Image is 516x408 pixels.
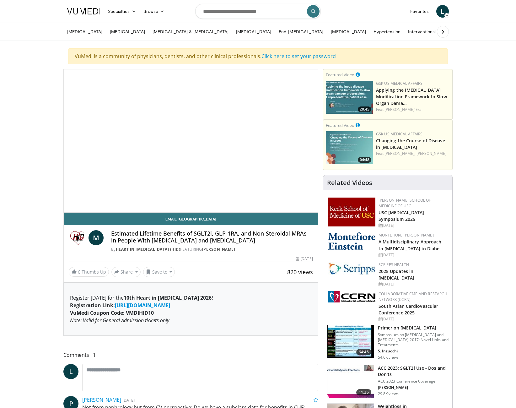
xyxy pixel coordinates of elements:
[115,302,170,309] a: [URL][DOMAIN_NAME]
[326,81,373,114] img: 9b11da17-84cb-43c8-bb1f-86317c752f50.png.150x105_q85_crop-smart_upscale.jpg
[70,294,312,324] p: Register [DATE] for the
[376,131,423,137] a: GSK US Medical Affairs
[326,81,373,114] a: 20:45
[379,232,434,238] a: Montefiore [PERSON_NAME]
[140,5,169,18] a: Browse
[67,8,100,14] img: VuMedi Logo
[326,122,354,128] small: Featured Video
[70,294,213,309] strong: 10th Heart in [MEDICAL_DATA] 2026! Registration Link:
[384,151,415,156] a: [PERSON_NAME],
[78,269,80,275] span: 6
[70,317,169,324] em: Note: Valid for General Admission tickets only
[379,268,414,281] a: 2025 Updates in [MEDICAL_DATA]
[89,230,104,245] a: M
[195,4,321,19] input: Search topics, interventions
[327,365,374,398] img: 9258cdf1-0fbf-450b-845f-99397d12d24a.150x105_q85_crop-smart_upscale.jpg
[378,349,449,354] p: S. Inzucchi
[111,247,313,252] div: By FEATURING
[379,209,424,222] a: USC [MEDICAL_DATA] Symposium 2025
[384,107,422,112] a: [PERSON_NAME]'Era
[327,325,449,360] a: 64:45 Primer on [MEDICAL_DATA] Symposium on [MEDICAL_DATA] and [MEDICAL_DATA] 2017: Novel Links a...
[143,267,175,277] button: Save to
[379,198,431,209] a: [PERSON_NAME] School of Medicine of USC
[379,316,447,322] div: [DATE]
[64,69,318,213] video-js: Video Player
[326,131,373,164] a: 04:48
[232,25,275,38] a: [MEDICAL_DATA]
[63,351,318,359] span: Comments 1
[356,389,371,395] span: 11:25
[111,230,313,244] h4: Estimated Lifetime Benefits of SGLT2i, GLP-1RA, and Non-Steroidal MRAs in People With [MEDICAL_DA...
[64,213,318,225] a: Email [GEOGRAPHIC_DATA]
[379,252,447,258] div: [DATE]
[68,48,448,64] div: VuMedi is a community of physicians, dentists, and other clinical professionals.
[358,157,371,163] span: 04:48
[406,5,433,18] a: Favorites
[378,355,399,360] p: 54.6K views
[327,325,374,358] img: 022d2313-3eaa-4549-99ac-ae6801cd1fdc.150x105_q85_crop-smart_upscale.jpg
[326,131,373,164] img: 617c1126-5952-44a1-b66c-75ce0166d71c.png.150x105_q85_crop-smart_upscale.jpg
[122,397,135,403] small: [DATE]
[370,25,404,38] a: Hypertension
[296,256,313,262] div: [DATE]
[328,262,375,275] img: c9f2b0b7-b02a-4276-a72a-b0cbb4230bc1.jpg.150x105_q85_autocrop_double_scale_upscale_version-0.2.jpg
[356,349,371,355] span: 64:45
[376,138,445,150] a: Changing the Course of Disease in [MEDICAL_DATA]
[111,267,141,277] button: Share
[275,25,327,38] a: End-[MEDICAL_DATA]
[379,223,447,228] div: [DATE]
[104,5,140,18] a: Specialties
[376,81,423,86] a: GSK US Medical Affairs
[328,232,375,250] img: b0142b4c-93a1-4b58-8f91-5265c282693c.png.150x105_q85_autocrop_double_scale_upscale_version-0.2.png
[379,303,438,316] a: South Asian Cardiovascular Conference 2025
[436,5,449,18] a: L
[358,106,371,112] span: 20:45
[378,365,449,378] h3: ACC 2023: SGLT2i Use - Dos and Don'ts
[63,364,78,379] a: L
[379,239,443,251] a: A Multidisciplinary Approach to [MEDICAL_DATA] in Diabe…
[378,325,449,331] h3: Primer on [MEDICAL_DATA]
[69,230,86,245] img: Heart in Diabetes (HiD)
[376,107,450,112] div: Feat.
[327,179,372,187] h4: Related Videos
[202,247,235,252] a: [PERSON_NAME]
[327,365,449,398] a: 11:25 ACC 2023: SGLT2i Use - Dos and Don'ts ACC 2023 Conference Coverage [PERSON_NAME] 29.8K views
[378,332,449,347] p: Symposium on [MEDICAL_DATA] and [MEDICAL_DATA] 2017: Novel Links and Treatments
[328,291,375,302] img: a04ee3ba-8487-4636-b0fb-5e8d268f3737.png.150x105_q85_autocrop_double_scale_upscale_version-0.2.png
[327,25,370,38] a: [MEDICAL_DATA]
[287,268,313,276] span: 820 views
[376,151,450,156] div: Feat.
[376,87,447,106] a: Applying the [MEDICAL_DATA] Modification Framework to Slow Organ Dama…
[328,198,375,226] img: 7b941f1f-d101-407a-8bfa-07bd47db01ba.png.150x105_q85_autocrop_double_scale_upscale_version-0.2.jpg
[378,385,449,390] p: [PERSON_NAME]
[116,247,180,252] a: Heart in [MEDICAL_DATA] (HiD)
[70,309,154,316] strong: VuMedi Coupon Code: VMDIHID10
[379,262,409,267] a: Scripps Health
[417,151,446,156] a: [PERSON_NAME]
[82,396,121,403] a: [PERSON_NAME]
[326,72,354,78] small: Featured Video
[379,291,447,302] a: Collaborative CME and Research Network (CCRN)
[378,379,449,384] p: ACC 2023 Conference Coverage
[378,391,399,396] p: 29.8K views
[69,267,109,277] a: 6 Thumbs Up
[379,281,447,287] div: [DATE]
[63,25,106,38] a: [MEDICAL_DATA]
[149,25,232,38] a: [MEDICAL_DATA] & [MEDICAL_DATA]
[404,25,464,38] a: Interventional Nephrology
[106,25,149,38] a: [MEDICAL_DATA]
[261,53,336,60] a: Click here to set your password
